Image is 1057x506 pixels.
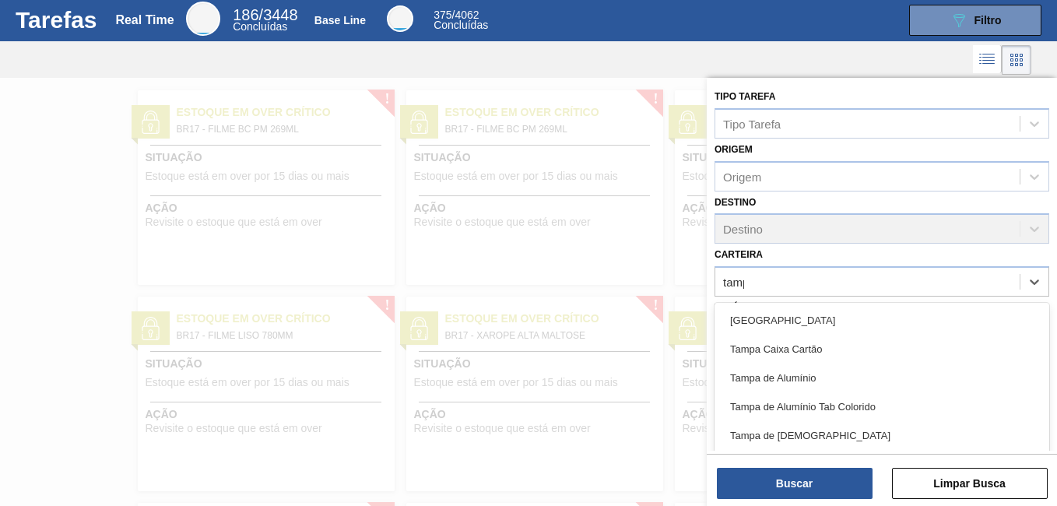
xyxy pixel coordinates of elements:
[715,144,753,155] label: Origem
[715,197,756,208] label: Destino
[715,249,763,260] label: Carteira
[434,10,488,30] div: Base Line
[1002,45,1031,75] div: Visão em Cards
[715,450,1049,479] div: Tampa KEG
[973,45,1002,75] div: Visão em Lista
[715,91,775,102] label: Tipo Tarefa
[233,6,258,23] span: 186
[723,117,781,130] div: Tipo Tarefa
[715,364,1049,392] div: Tampa de Alumínio
[715,306,1049,335] div: [GEOGRAPHIC_DATA]
[233,6,297,23] span: / 3448
[186,2,220,36] div: Real Time
[233,20,287,33] span: Concluídas
[233,9,297,32] div: Real Time
[16,11,97,29] h1: Tarefas
[909,5,1041,36] button: Filtro
[387,5,413,32] div: Base Line
[974,14,1002,26] span: Filtro
[314,14,366,26] div: Base Line
[434,19,488,31] span: Concluídas
[715,335,1049,364] div: Tampa Caixa Cartão
[715,392,1049,421] div: Tampa de Alumínio Tab Colorido
[434,9,451,21] span: 375
[715,421,1049,450] div: Tampa de [DEMOGRAPHIC_DATA]
[715,302,752,313] label: Família
[434,9,479,21] span: / 4062
[115,13,174,27] div: Real Time
[723,170,761,183] div: Origem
